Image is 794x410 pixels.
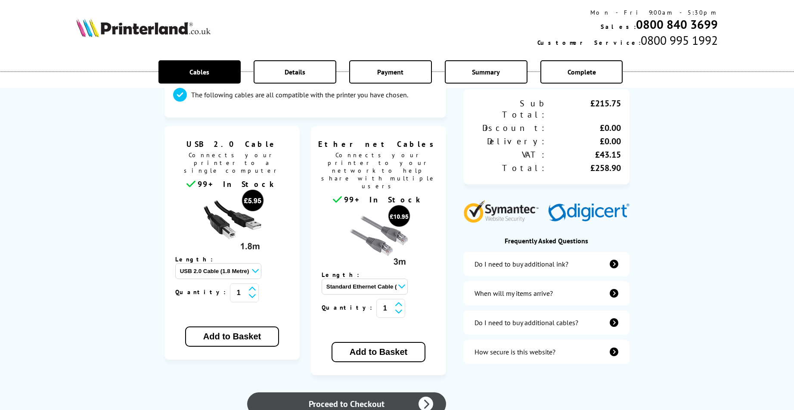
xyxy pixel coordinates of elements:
[463,340,630,364] a: secure-website
[175,255,221,263] span: Length:
[463,236,630,245] div: Frequently Asked Questions
[332,342,425,362] button: Add to Basket
[636,16,718,32] a: 0800 840 3699
[546,122,621,134] div: £0.00
[475,348,555,356] div: How secure is this website?
[200,189,264,254] img: usb cable
[537,39,641,47] span: Customer Service:
[641,32,718,48] span: 0800 995 1992
[185,326,279,347] button: Add to Basket
[475,260,568,268] div: Do I need to buy additional ink?
[472,122,546,134] div: Discount:
[537,9,718,16] div: Mon - Fri 9:00am - 5:30pm
[175,288,230,296] span: Quantity:
[346,205,411,269] img: Ethernet cable
[472,162,546,174] div: Total:
[548,203,630,223] img: Digicert
[475,318,578,327] div: Do I need to buy additional cables?
[322,304,376,311] span: Quantity:
[546,162,621,174] div: £258.90
[169,149,295,179] span: Connects your printer to a single computer
[568,68,596,76] span: Complete
[472,149,546,160] div: VAT:
[344,195,424,205] span: 99+ In Stock
[463,198,545,223] img: Symantec Website Security
[463,281,630,305] a: items-arrive
[546,98,621,120] div: £215.75
[472,98,546,120] div: Sub Total:
[171,139,293,149] span: USB 2.0 Cable
[472,68,500,76] span: Summary
[472,136,546,147] div: Delivery:
[76,18,211,37] img: Printerland Logo
[198,179,278,189] span: 99+ In Stock
[463,311,630,335] a: additional-cables
[317,139,440,149] span: Ethernet Cables
[546,149,621,160] div: £43.15
[463,252,630,276] a: additional-ink
[377,68,403,76] span: Payment
[191,90,408,99] p: The following cables are all compatible with the printer you have chosen.
[601,23,636,31] span: Sales:
[285,68,305,76] span: Details
[189,68,209,76] span: Cables
[322,271,368,279] span: Length:
[315,149,442,194] span: Connects your printer to your network to help share with multiple users
[475,289,553,298] div: When will my items arrive?
[546,136,621,147] div: £0.00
